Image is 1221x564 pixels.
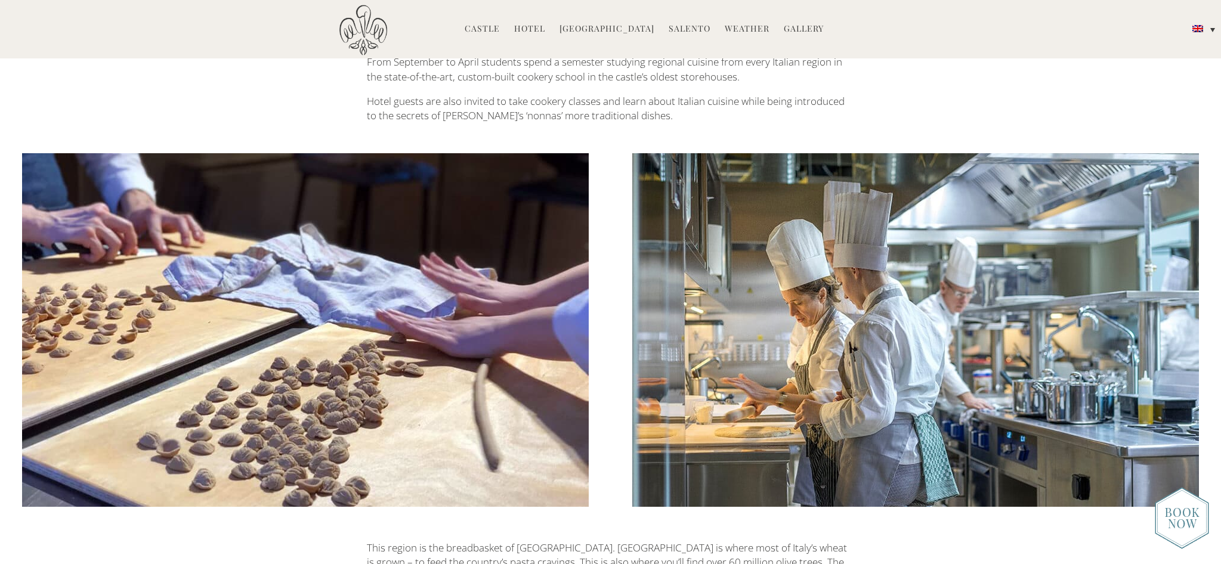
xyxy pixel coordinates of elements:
a: Hotel [514,23,545,36]
img: English [1192,25,1203,32]
a: Castle [465,23,500,36]
a: Gallery [784,23,824,36]
p: Hotel guests are also invited to take cookery classes and learn about Italian cuisine while being... [367,94,854,123]
img: new-booknow.png [1155,487,1209,549]
img: orecchiette_prep_950px.jpg [22,153,589,507]
a: Weather [725,23,769,36]
img: Castello di Ugento [339,5,387,55]
img: odette_teaching_950px.jpg [632,153,1199,507]
a: Salento [669,23,710,36]
a: [GEOGRAPHIC_DATA] [560,23,654,36]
